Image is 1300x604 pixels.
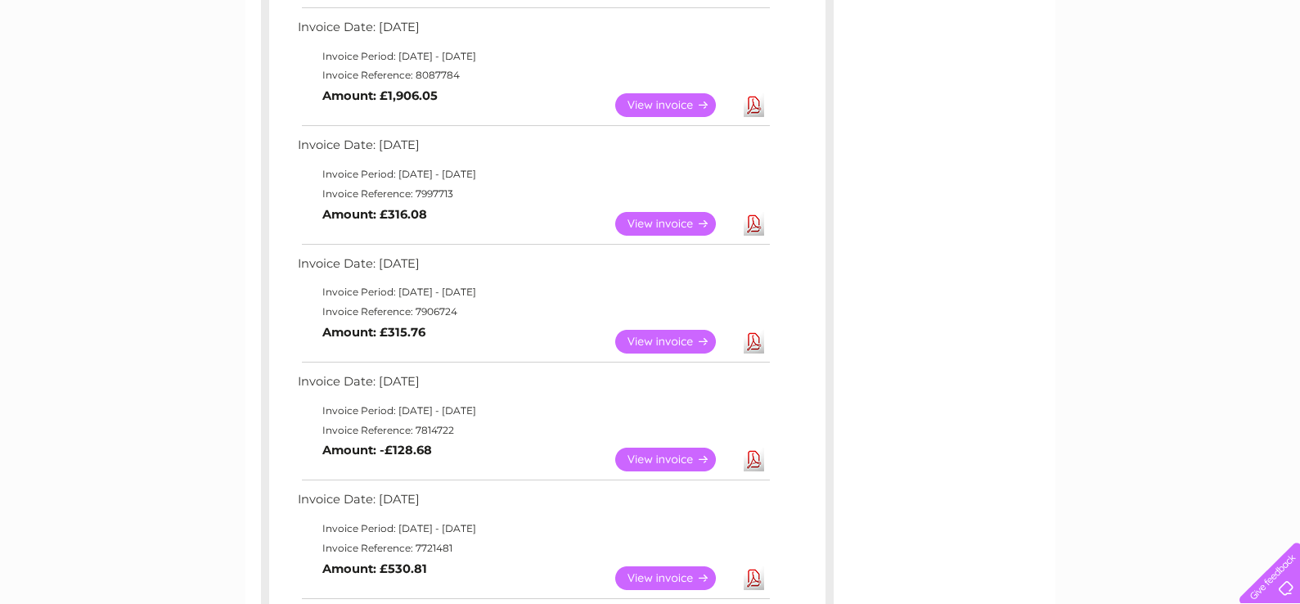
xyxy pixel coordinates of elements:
td: Invoice Reference: 7997713 [294,184,772,204]
a: Blog [1158,70,1181,82]
td: Invoice Date: [DATE] [294,489,772,519]
td: Invoice Reference: 7906724 [294,302,772,322]
a: Download [744,330,764,354]
a: View [615,212,735,236]
img: logo.png [46,43,129,92]
div: Clear Business is a trading name of Verastar Limited (registered in [GEOGRAPHIC_DATA] No. 3667643... [264,9,1037,79]
a: Contact [1191,70,1231,82]
a: View [615,566,735,590]
td: Invoice Period: [DATE] - [DATE] [294,47,772,66]
a: 0333 014 3131 [992,8,1104,29]
td: Invoice Period: [DATE] - [DATE] [294,401,772,421]
a: View [615,93,735,117]
td: Invoice Reference: 7814722 [294,421,772,440]
b: Amount: £316.08 [322,207,427,222]
td: Invoice Period: [DATE] - [DATE] [294,282,772,302]
a: View [615,448,735,471]
td: Invoice Date: [DATE] [294,371,772,401]
td: Invoice Date: [DATE] [294,16,772,47]
a: Water [1012,70,1043,82]
a: Download [744,448,764,471]
b: Amount: £1,906.05 [322,88,438,103]
a: Log out [1246,70,1284,82]
a: View [615,330,735,354]
a: Download [744,93,764,117]
td: Invoice Date: [DATE] [294,253,772,283]
td: Invoice Period: [DATE] - [DATE] [294,165,772,184]
a: Energy [1053,70,1089,82]
b: Amount: -£128.68 [322,443,432,458]
b: Amount: £530.81 [322,561,427,576]
td: Invoice Reference: 7721481 [294,539,772,558]
td: Invoice Period: [DATE] - [DATE] [294,519,772,539]
a: Telecoms [1099,70,1148,82]
td: Invoice Reference: 8087784 [294,65,772,85]
b: Amount: £315.76 [322,325,425,340]
a: Download [744,212,764,236]
td: Invoice Date: [DATE] [294,134,772,165]
a: Download [744,566,764,590]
